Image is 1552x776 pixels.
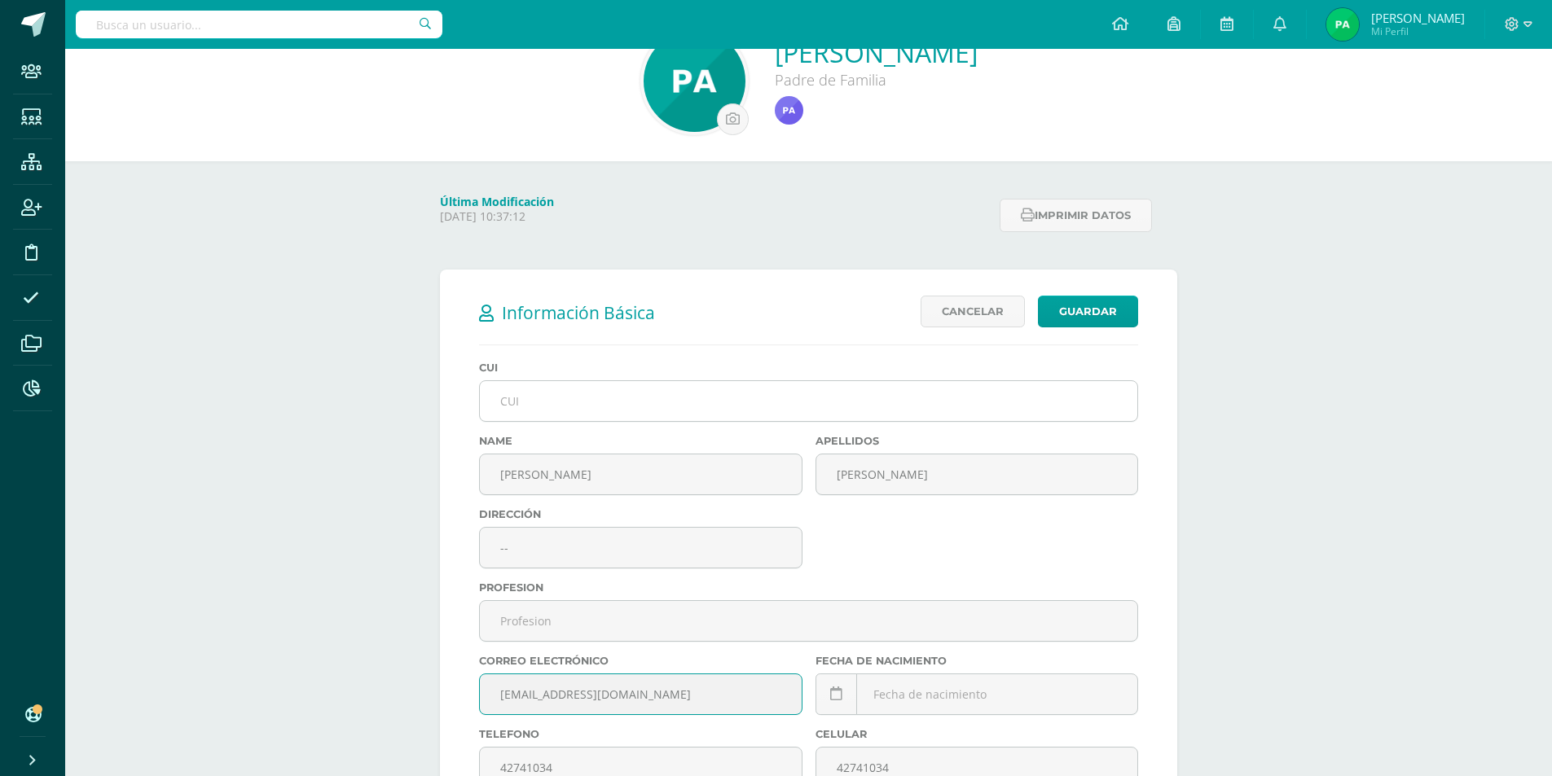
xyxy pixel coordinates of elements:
input: CUI [480,381,1137,421]
a: Guardar [1038,296,1138,327]
img: ea606af391f2c2e5188f5482682bdea3.png [1326,8,1359,41]
span: [PERSON_NAME] [1371,10,1465,26]
label: Dirección [479,508,802,520]
label: Celular [816,728,1139,740]
input: Profesion [480,601,1137,641]
label: Telefono [479,728,802,740]
input: Busca un usuario... [76,11,442,38]
label: Apellidos [816,435,1139,447]
label: Correo electrónico [479,655,802,667]
span: Información Básica [502,301,655,324]
input: Ej. 6 Avenida B-34 [480,528,802,568]
button: Imprimir datos [1000,199,1152,232]
label: Fecha de Nacimiento [816,655,1139,667]
input: Apellidos [816,454,1138,494]
a: [PERSON_NAME] [775,35,978,70]
span: Mi Perfil [1371,24,1465,38]
img: 0b530c5ae9988818a5eb0f458d257cf8.png [644,30,745,132]
a: Cancelar [921,296,1025,327]
h4: Última Modificación [440,194,990,209]
label: Profesion [479,581,1138,594]
label: Name [479,435,802,447]
label: CUI [479,362,1138,374]
input: Fecha de nacimiento [816,674,1138,714]
p: [DATE] 10:37:12 [440,209,990,224]
input: Nombre [480,454,802,494]
img: 1912c602ea82261f970359917c865f6b.png [775,96,803,125]
input: Correo electrónico [480,674,802,714]
div: Padre de Familia [775,70,978,90]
